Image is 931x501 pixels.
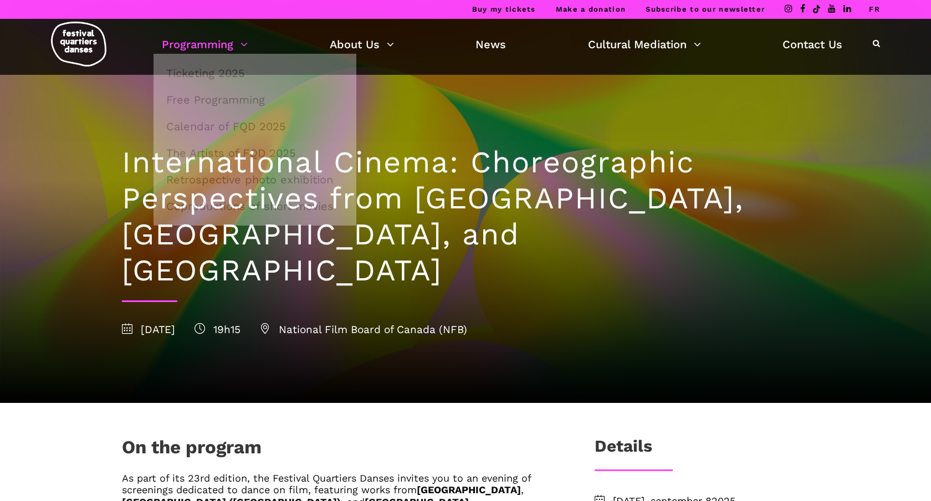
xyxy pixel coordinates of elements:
[160,114,350,139] a: Calendar of FQD 2025
[260,323,467,336] span: National Film Board of Canada (NFB)
[51,22,106,67] img: logo-fqd-med
[595,436,652,464] h3: Details
[160,167,350,192] a: Retrospective photo exhibition
[122,323,175,336] span: [DATE]
[646,5,765,13] a: Subscribe to our newsletter
[162,35,248,54] a: Programming
[417,484,521,495] strong: [GEOGRAPHIC_DATA]
[782,35,842,54] a: Contact Us
[330,35,394,54] a: About Us
[122,436,262,464] h1: On the program
[160,140,350,166] a: The Artists of FQD 2025
[588,35,701,54] a: Cultural Mediation
[160,87,350,113] a: Free Programming
[475,35,506,54] a: News
[122,145,809,288] h1: International Cinema: Choreographic Perspectives from [GEOGRAPHIC_DATA], [GEOGRAPHIC_DATA], and [...
[195,323,241,336] span: 19h15
[160,60,350,86] a: Ticketing 2025
[869,5,880,13] a: FR
[556,5,626,13] a: Make a donation
[472,5,536,13] a: Buy my tickets
[160,193,350,219] a: Coproductions of short movies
